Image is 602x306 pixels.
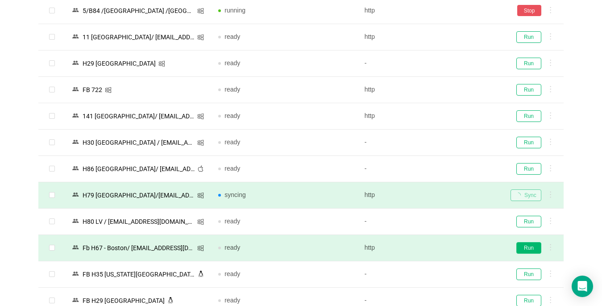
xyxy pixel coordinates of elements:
[516,216,541,227] button: Run
[80,58,158,69] div: H29 [GEOGRAPHIC_DATA]
[224,191,245,198] span: syncing
[224,218,240,225] span: ready
[224,244,240,251] span: ready
[80,268,198,280] div: FB Н35 [US_STATE][GEOGRAPHIC_DATA][EMAIL_ADDRESS][DOMAIN_NAME]
[80,163,197,175] div: Н86 [GEOGRAPHIC_DATA]/ [EMAIL_ADDRESS][DOMAIN_NAME] [1]
[224,112,240,119] span: ready
[224,297,240,304] span: ready
[80,216,197,227] div: H80 LV / [EMAIL_ADDRESS][DOMAIN_NAME] [1]
[80,84,105,96] div: FB 722
[105,87,112,93] i: icon: windows
[357,182,503,209] td: http
[197,192,204,199] i: icon: windows
[516,31,541,43] button: Run
[80,5,197,17] div: 5/В84 /[GEOGRAPHIC_DATA] /[GEOGRAPHIC_DATA]/ [EMAIL_ADDRESS][DOMAIN_NAME]
[516,58,541,69] button: Run
[158,60,165,67] i: icon: windows
[357,156,503,182] td: -
[80,137,197,148] div: Н30 [GEOGRAPHIC_DATA] / [EMAIL_ADDRESS][DOMAIN_NAME]
[224,7,245,14] span: running
[516,110,541,122] button: Run
[80,110,197,122] div: 141 [GEOGRAPHIC_DATA]/ [EMAIL_ADDRESS][DOMAIN_NAME]
[516,163,541,175] button: Run
[357,77,503,103] td: http
[80,189,197,201] div: H79 [GEOGRAPHIC_DATA]/[EMAIL_ADDRESS][DOMAIN_NAME] [1]
[80,31,197,43] div: 11 [GEOGRAPHIC_DATA]/ [EMAIL_ADDRESS][DOMAIN_NAME]
[357,24,503,50] td: http
[516,84,541,96] button: Run
[516,242,541,254] button: Run
[516,268,541,280] button: Run
[572,276,593,297] div: Open Intercom Messenger
[516,137,541,148] button: Run
[224,270,240,277] span: ready
[224,165,240,172] span: ready
[224,33,240,40] span: ready
[80,242,197,254] div: Fb Н67 - Boston/ [EMAIL_ADDRESS][DOMAIN_NAME] [1]
[197,245,204,252] i: icon: windows
[357,103,503,130] td: http
[224,59,240,67] span: ready
[357,261,503,288] td: -
[197,8,204,14] i: icon: windows
[357,235,503,261] td: http
[224,86,240,93] span: ready
[197,34,204,41] i: icon: windows
[197,139,204,146] i: icon: windows
[197,113,204,120] i: icon: windows
[357,50,503,77] td: -
[197,165,204,172] i: icon: apple
[357,209,503,235] td: -
[224,138,240,146] span: ready
[197,218,204,225] i: icon: windows
[357,130,503,156] td: -
[517,5,541,16] button: Stop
